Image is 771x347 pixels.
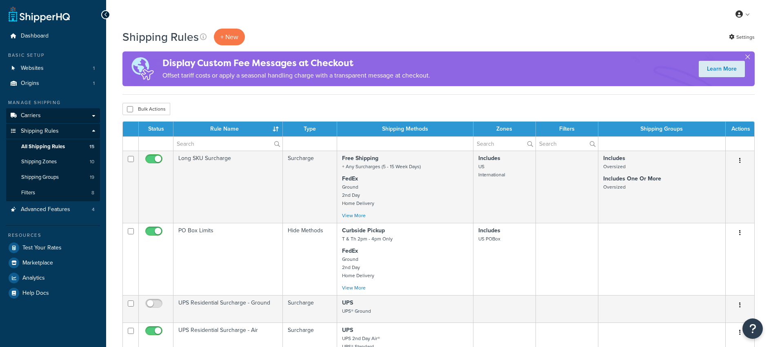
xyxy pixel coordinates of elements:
img: duties-banner-06bc72dcb5fe05cb3f9472aba00be2ae8eb53ab6f0d8bb03d382ba314ac3c341.png [122,51,162,86]
small: Oversized [603,163,626,170]
span: 8 [91,189,94,196]
th: Zones [473,122,536,136]
td: PO Box Limits [173,223,283,295]
span: 1 [93,65,95,72]
input: Search [473,137,535,151]
span: Shipping Zones [21,158,57,165]
span: Help Docs [22,290,49,297]
td: UPS Residential Surcharge - Ground [173,295,283,323]
a: View More [342,284,366,291]
li: Shipping Groups [6,170,100,185]
a: Advanced Features 4 [6,202,100,217]
span: Dashboard [21,33,49,40]
small: US International [478,163,505,178]
p: Offset tariff costs or apply a seasonal handling charge with a transparent message at checkout. [162,70,430,81]
div: Basic Setup [6,52,100,59]
div: Manage Shipping [6,99,100,106]
span: 15 [89,143,94,150]
input: Search [536,137,598,151]
strong: Includes [478,154,500,162]
a: Filters 8 [6,185,100,200]
span: Filters [21,189,35,196]
li: Origins [6,76,100,91]
small: T & Th 2pm - 4pm Only [342,235,393,242]
span: Shipping Groups [21,174,59,181]
span: Test Your Rates [22,245,62,251]
a: Shipping Zones 10 [6,154,100,169]
small: Ground 2nd Day Home Delivery [342,256,374,279]
a: Learn More [699,61,745,77]
p: + New [214,29,245,45]
th: Shipping Groups [598,122,726,136]
span: 4 [92,206,95,213]
a: Shipping Rules [6,124,100,139]
a: Test Your Rates [6,240,100,255]
td: Hide Methods [283,223,337,295]
a: Carriers [6,108,100,123]
td: Long SKU Surcharge [173,151,283,223]
th: Filters [536,122,598,136]
small: Oversized [603,183,626,191]
button: Bulk Actions [122,103,170,115]
div: Resources [6,232,100,239]
span: Shipping Rules [21,128,59,135]
span: Analytics [22,275,45,282]
td: Surcharge [283,151,337,223]
strong: Includes [478,226,500,235]
a: All Shipping Rules 15 [6,139,100,154]
th: Rule Name : activate to sort column ascending [173,122,283,136]
a: Websites 1 [6,61,100,76]
strong: FedEx [342,247,358,255]
li: All Shipping Rules [6,139,100,154]
small: + Any Surcharges (5 - 15 Week Days) [342,163,421,170]
strong: Includes [603,154,625,162]
span: Origins [21,80,39,87]
a: Marketplace [6,256,100,270]
a: Settings [729,31,755,43]
li: Advanced Features [6,202,100,217]
a: Analytics [6,271,100,285]
button: Open Resource Center [742,318,763,339]
td: Surcharge [283,295,337,323]
span: 19 [90,174,94,181]
th: Shipping Methods [337,122,473,136]
a: Help Docs [6,286,100,300]
span: Advanced Features [21,206,70,213]
a: View More [342,212,366,219]
input: Search [173,137,282,151]
a: Dashboard [6,29,100,44]
small: US POBox [478,235,500,242]
th: Status [139,122,173,136]
h1: Shipping Rules [122,29,199,45]
strong: UPS [342,326,353,334]
a: ShipperHQ Home [9,6,70,22]
span: Carriers [21,112,41,119]
li: Filters [6,185,100,200]
span: 10 [90,158,94,165]
span: All Shipping Rules [21,143,65,150]
strong: Free Shipping [342,154,378,162]
h4: Display Custom Fee Messages at Checkout [162,56,430,70]
small: Ground 2nd Day Home Delivery [342,183,374,207]
span: 1 [93,80,95,87]
strong: Curbside Pickup [342,226,385,235]
span: Websites [21,65,44,72]
span: Marketplace [22,260,53,267]
strong: FedEx [342,174,358,183]
small: UPS® Ground [342,307,371,315]
li: Shipping Rules [6,124,100,201]
strong: UPS [342,298,353,307]
strong: Includes One Or More [603,174,661,183]
li: Shipping Zones [6,154,100,169]
th: Type [283,122,337,136]
th: Actions [726,122,754,136]
li: Websites [6,61,100,76]
a: Origins 1 [6,76,100,91]
a: Shipping Groups 19 [6,170,100,185]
